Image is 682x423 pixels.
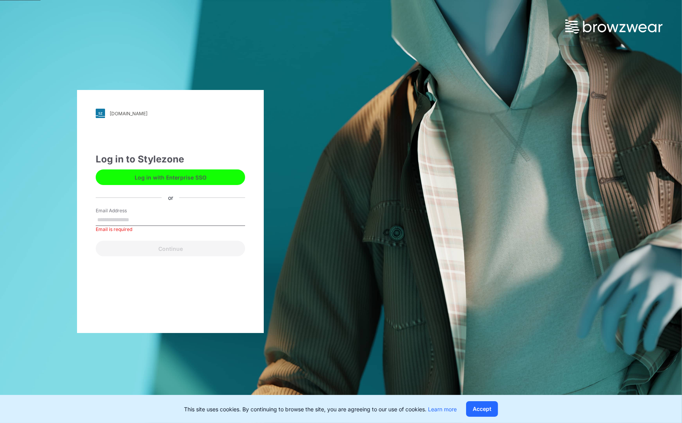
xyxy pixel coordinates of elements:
a: [DOMAIN_NAME] [96,109,245,118]
button: Accept [466,401,498,417]
a: Learn more [428,406,457,412]
label: Email Address [96,207,150,214]
div: Log in to Stylezone [96,152,245,166]
div: Email is required [96,226,245,233]
img: browzwear-logo.73288ffb.svg [565,19,663,33]
div: or [162,194,179,202]
p: This site uses cookies. By continuing to browse the site, you are agreeing to our use of cookies. [184,405,457,413]
img: svg+xml;base64,PHN2ZyB3aWR0aD0iMjgiIGhlaWdodD0iMjgiIHZpZXdCb3g9IjAgMCAyOCAyOCIgZmlsbD0ibm9uZSIgeG... [96,109,105,118]
div: [DOMAIN_NAME] [110,111,147,116]
button: Log in with Enterprise SSO [96,169,245,185]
